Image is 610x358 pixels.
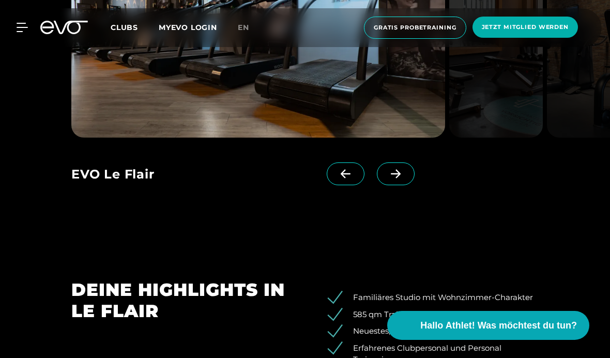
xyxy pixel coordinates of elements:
[335,325,539,337] li: Neuestes, hochwertiges Equipment
[159,23,217,32] a: MYEVO LOGIN
[469,17,581,39] a: Jetzt Mitglied werden
[71,279,291,322] h2: DEINE HIGHLIGHTS IN LE FLAIR
[335,292,539,304] li: Familiäres Studio mit Wohnzimmer-Charakter
[361,17,469,39] a: Gratis Probetraining
[482,23,569,32] span: Jetzt Mitglied werden
[420,319,577,333] span: Hallo Athlet! Was möchtest du tun?
[238,23,249,32] span: en
[335,309,539,321] li: 585 qm Trainingsfläche
[238,22,262,34] a: en
[111,22,159,32] a: Clubs
[387,311,589,340] button: Hallo Athlet! Was möchtest du tun?
[374,23,456,32] span: Gratis Probetraining
[111,23,138,32] span: Clubs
